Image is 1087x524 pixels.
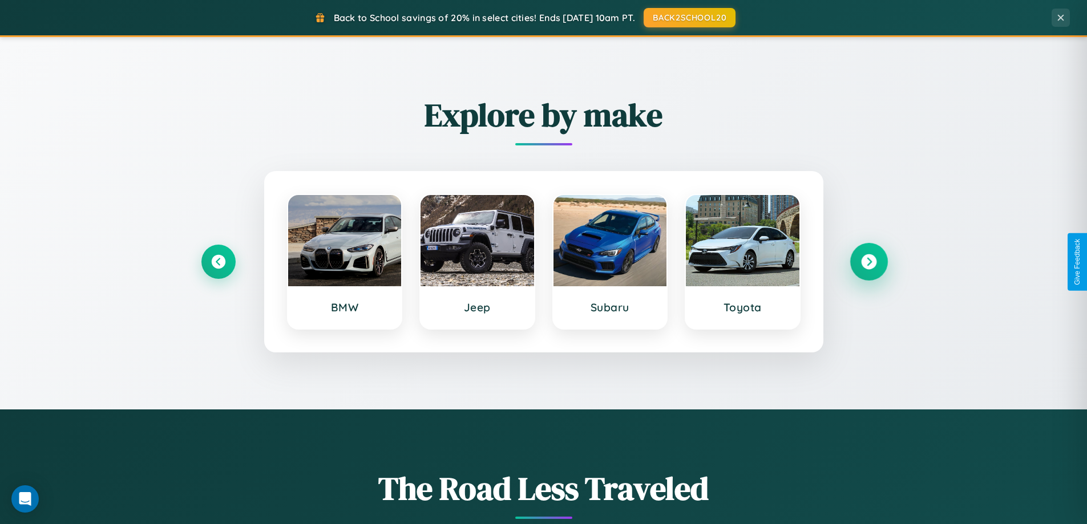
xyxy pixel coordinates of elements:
h3: BMW [300,300,390,314]
h3: Toyota [697,300,788,314]
h1: The Road Less Traveled [201,466,886,510]
h3: Jeep [432,300,523,314]
div: Open Intercom Messenger [11,485,39,513]
h2: Explore by make [201,93,886,137]
span: Back to School savings of 20% in select cities! Ends [DATE] 10am PT. [334,12,635,23]
button: BACK2SCHOOL20 [644,8,736,27]
h3: Subaru [565,300,656,314]
div: Give Feedback [1073,239,1081,285]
